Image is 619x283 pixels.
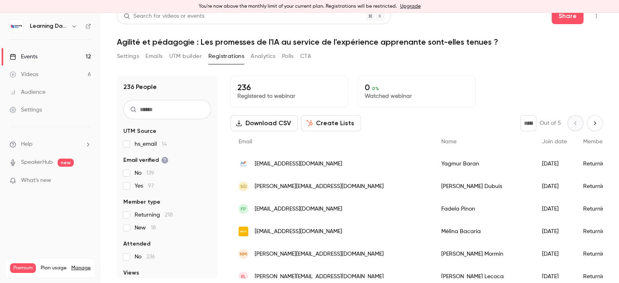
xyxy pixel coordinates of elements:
[542,139,567,145] span: Join date
[123,127,156,135] span: UTM Source
[10,263,36,273] span: Premium
[365,83,469,92] p: 0
[534,153,575,175] div: [DATE]
[237,92,341,100] p: Registered to webinar
[10,106,42,114] div: Settings
[13,21,19,27] img: website_grey.svg
[123,82,157,92] h1: 236 People
[255,182,384,191] span: [PERSON_NAME][EMAIL_ADDRESS][DOMAIN_NAME]
[135,140,167,148] span: hs_email
[169,50,202,63] button: UTM builder
[540,119,561,127] p: Out of 5
[255,250,384,258] span: [PERSON_NAME][EMAIL_ADDRESS][DOMAIN_NAME]
[552,8,584,24] button: Share
[534,198,575,220] div: [DATE]
[21,21,91,27] div: Domaine: [DOMAIN_NAME]
[239,139,252,145] span: Email
[282,50,294,63] button: Polls
[231,115,298,131] button: Download CSV
[301,115,361,131] button: Create Lists
[145,50,162,63] button: Emails
[365,92,469,100] p: Watched webinar
[587,115,603,131] button: Next page
[208,50,244,63] button: Registrations
[433,153,534,175] div: Yagmur Baran
[33,47,39,53] img: tab_domain_overview_orange.svg
[433,175,534,198] div: [PERSON_NAME] Dubuis
[123,269,139,277] span: Views
[241,273,246,280] span: EL
[58,159,74,167] span: new
[146,254,155,260] span: 236
[162,141,167,147] span: 14
[21,158,53,167] a: SpeakerHub
[123,240,150,248] span: Attended
[240,183,247,190] span: SD
[240,250,247,258] span: NM
[117,50,139,63] button: Settings
[534,243,575,265] div: [DATE]
[583,139,618,145] span: Member type
[10,140,91,149] li: help-dropdown-opener
[255,273,384,281] span: [PERSON_NAME][EMAIL_ADDRESS][DOMAIN_NAME]
[100,48,123,53] div: Mots-clés
[165,212,173,218] span: 218
[241,205,246,213] span: FP
[135,182,154,190] span: Yes
[148,183,154,189] span: 97
[135,253,155,261] span: No
[433,220,534,243] div: Mélina Bacaria
[255,227,342,236] span: [EMAIL_ADDRESS][DOMAIN_NAME]
[117,37,603,47] h1: Agilité et pédagogie : Les promesses de l'IA au service de l'expérience apprenante sont-elles ten...
[433,243,534,265] div: [PERSON_NAME] Mormin
[13,13,19,19] img: logo_orange.svg
[441,139,457,145] span: Name
[30,22,68,30] h6: Learning Days
[124,12,204,21] div: Search for videos or events
[239,159,248,169] img: manpower.fr
[71,265,91,271] a: Manage
[255,205,342,213] span: [EMAIL_ADDRESS][DOMAIN_NAME]
[400,3,421,10] a: Upgrade
[91,47,98,53] img: tab_keywords_by_traffic_grey.svg
[135,224,156,232] span: New
[21,140,33,149] span: Help
[146,170,154,176] span: 139
[255,160,342,168] span: [EMAIL_ADDRESS][DOMAIN_NAME]
[21,176,51,185] span: What's new
[237,83,341,92] p: 236
[10,88,46,96] div: Audience
[10,20,23,33] img: Learning Days
[239,227,248,236] img: somfy.com
[135,169,154,177] span: No
[41,265,66,271] span: Plan usage
[251,50,276,63] button: Analytics
[123,156,168,164] span: Email verified
[81,177,91,184] iframe: Noticeable Trigger
[534,175,575,198] div: [DATE]
[300,50,311,63] button: CTA
[23,13,39,19] div: v 4.0.25
[10,70,38,78] div: Videos
[433,198,534,220] div: Fadela Pinon
[10,53,37,61] div: Events
[151,225,156,231] span: 18
[123,198,160,206] span: Member type
[534,220,575,243] div: [DATE]
[135,211,173,219] span: Returning
[42,48,62,53] div: Domaine
[372,86,379,91] span: 0 %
